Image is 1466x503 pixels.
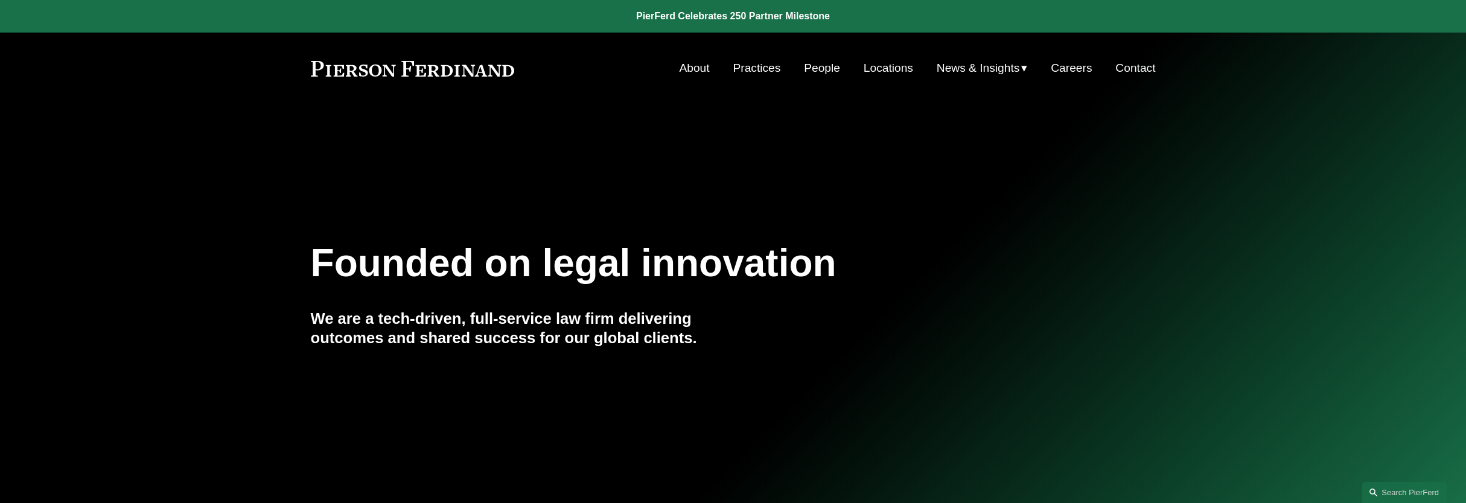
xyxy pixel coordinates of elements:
a: Careers [1051,57,1092,80]
a: People [804,57,840,80]
a: About [679,57,709,80]
a: folder dropdown [937,57,1028,80]
span: News & Insights [937,58,1020,79]
a: Search this site [1362,482,1447,503]
h4: We are a tech-driven, full-service law firm delivering outcomes and shared success for our global... [311,309,733,348]
h1: Founded on legal innovation [311,241,1015,285]
a: Contact [1115,57,1155,80]
a: Locations [864,57,913,80]
a: Practices [733,57,780,80]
